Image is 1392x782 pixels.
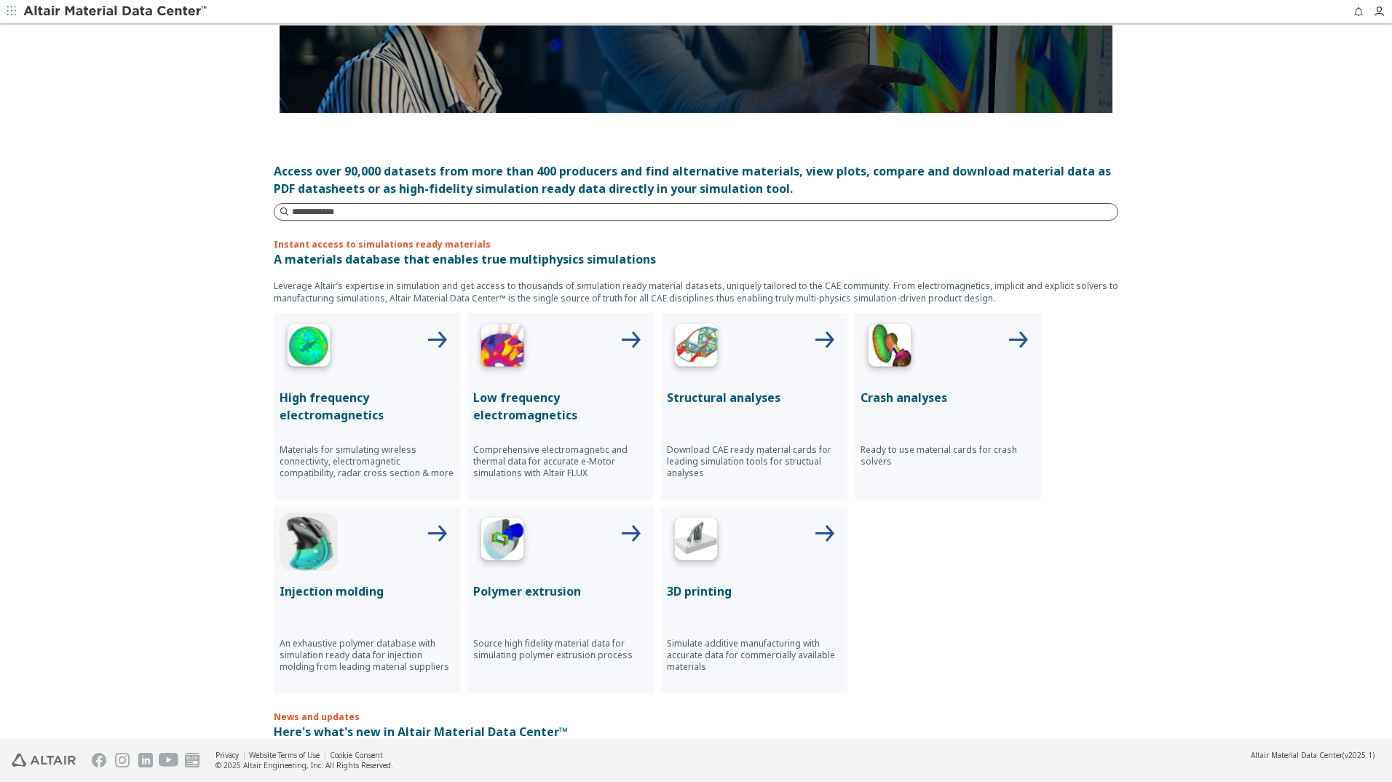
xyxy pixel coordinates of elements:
p: High frequency electromagnetics [280,389,454,424]
p: Crash analyses [861,389,1035,406]
p: Instant access to simulations ready materials [274,238,1118,250]
img: Structural Analyses Icon [667,319,725,377]
p: Simulate additive manufacturing with accurate data for commercially available materials [667,638,842,673]
a: Privacy [215,750,239,760]
p: A materials database that enables true multiphysics simulations [274,250,1118,268]
button: High Frequency IconHigh frequency electromagneticsMaterials for simulating wireless connectivity,... [274,313,460,499]
p: Leverage Altair’s expertise in simulation and get access to thousands of simulation ready materia... [274,280,1118,304]
img: Injection Molding Icon [280,513,338,571]
p: Structural analyses [667,389,842,406]
button: Polymer Extrusion IconPolymer extrusionSource high fidelity material data for simulating polymer ... [467,507,654,693]
p: Injection molding [280,582,454,600]
div: Access over 90,000 datasets from more than 400 producers and find alternative materials, view plo... [274,162,1118,197]
img: 3D Printing Icon [667,513,725,571]
img: Altair Engineering [12,754,76,767]
p: Low frequency electromagnetics [473,389,648,424]
a: Website Terms of Use [249,750,320,760]
p: An exhaustive polymer database with simulation ready data for injection molding from leading mate... [280,638,454,673]
p: Polymer extrusion [473,582,648,600]
p: 3D printing [667,582,842,600]
button: Structural Analyses IconStructural analysesDownload CAE ready material cards for leading simulati... [661,313,847,499]
img: High Frequency Icon [280,319,338,377]
img: Altair Material Data Center [23,4,209,19]
button: 3D Printing Icon3D printingSimulate additive manufacturing with accurate data for commercially av... [661,507,847,693]
p: Download CAE ready material cards for leading simulation tools for structual analyses [667,444,842,479]
button: Low Frequency IconLow frequency electromagneticsComprehensive electromagnetic and thermal data fo... [467,313,654,499]
a: Cookie Consent [330,750,383,760]
img: Low Frequency Icon [473,319,531,377]
p: News and updates [274,711,1118,723]
div: © 2025 Altair Engineering, Inc. All Rights Reserved. [215,760,393,770]
span: Altair Material Data Center [1251,750,1342,760]
p: Ready to use material cards for crash solvers [861,444,1035,467]
p: Comprehensive electromagnetic and thermal data for accurate e-Motor simulations with Altair FLUX [473,444,648,479]
button: Crash Analyses IconCrash analysesReady to use material cards for crash solvers [855,313,1041,499]
img: Polymer Extrusion Icon [473,513,531,571]
div: (v2025.1) [1251,750,1375,760]
img: Crash Analyses Icon [861,319,919,377]
p: Materials for simulating wireless connectivity, electromagnetic compatibility, radar cross sectio... [280,444,454,479]
button: Injection Molding IconInjection moldingAn exhaustive polymer database with simulation ready data ... [274,507,460,693]
p: Source high fidelity material data for simulating polymer extrusion process [473,638,648,661]
p: Here's what's new in Altair Material Data Center™ [274,723,1118,740]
